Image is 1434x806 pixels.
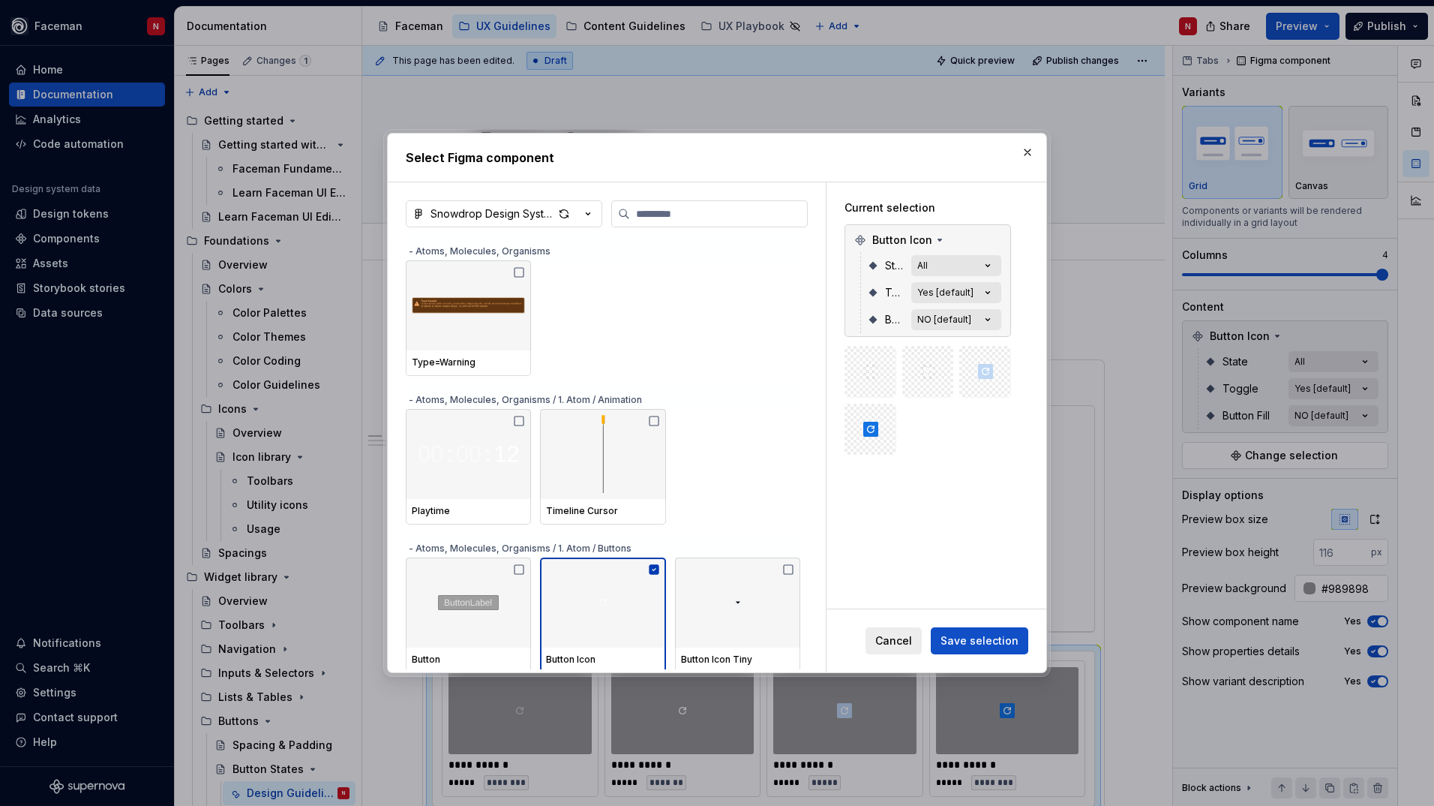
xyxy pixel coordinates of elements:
[940,633,1018,648] span: Save selection
[911,255,1001,276] button: All
[848,228,1007,252] div: Button Icon
[406,534,800,558] div: - Atoms, Molecules, Organisms / 1. Atom / Buttons
[875,633,912,648] span: Cancel
[681,654,794,666] div: Button Icon Tiny
[911,309,1001,330] button: NO [default]
[546,654,659,666] div: Button Icon
[917,287,973,299] div: Yes [default]
[412,654,525,666] div: Button
[917,314,971,326] div: NO [default]
[885,285,905,300] span: Toggle
[917,260,928,272] div: All
[865,627,922,654] button: Cancel
[412,356,525,368] div: Type=Warning
[406,236,800,260] div: - Atoms, Molecules, Organisms
[412,505,525,517] div: Playtime
[885,312,905,327] span: Button Fill
[406,149,1028,167] h2: Select Figma component
[430,206,553,221] div: Snowdrop Design System 2.0
[931,627,1028,654] button: Save selection
[844,200,1011,215] div: Current selection
[406,385,800,409] div: - Atoms, Molecules, Organisms / 1. Atom / Animation
[406,200,602,227] button: Snowdrop Design System 2.0
[911,282,1001,303] button: Yes [default]
[546,505,659,517] div: Timeline Cursor
[872,233,932,248] span: Button Icon
[885,258,905,273] span: State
